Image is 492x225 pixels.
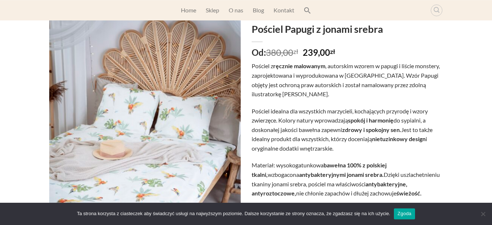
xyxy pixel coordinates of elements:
[394,208,415,219] a: Zgoda
[253,4,264,17] a: Blog
[252,23,443,35] h1: Pościel Papugi z jonami srebra
[330,48,335,55] span: zł
[181,4,196,17] a: Home
[303,47,335,58] bdi: 239,00
[206,4,219,17] a: Sklep
[348,117,394,124] strong: spokój i harmonię
[293,48,298,55] span: zł
[342,126,401,133] strong: zdrowy i spokojny sen.
[252,47,266,58] span: Od:
[304,7,311,14] svg: Search
[299,171,384,178] strong: antybakteryjnymi jonami srebra.
[304,3,311,18] a: Search Icon Link
[252,106,443,153] p: Pościel idealna dla wszystkich marzycieli, kochających przyrodę i wzory zwierzęce. Kolory natury ...
[252,160,443,198] p: Materiał: wysokogatunkowa wzbogacona Dzięki uszlachetnieniu tkaniny jonami srebra, pościel ma wła...
[266,47,298,58] bdi: 380,00
[77,210,390,217] span: Ta strona korzysta z ciasteczek aby świadczyć usługi na najwyższym poziomie. Dalsze korzystanie z...
[274,4,294,17] a: Kontakt
[372,135,426,142] strong: nietuzinkowy design
[229,4,243,17] a: O nas
[396,190,422,197] strong: świeżość.
[431,4,442,16] a: Wyszukiwarka
[252,61,443,98] p: Pościel z , autorskim wzorem w papugi i liście monstery, zaprojektowana i wyprodukowana w [GEOGRA...
[273,62,325,69] strong: ręcznie malowanym
[479,210,487,217] span: Nie wyrażam zgody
